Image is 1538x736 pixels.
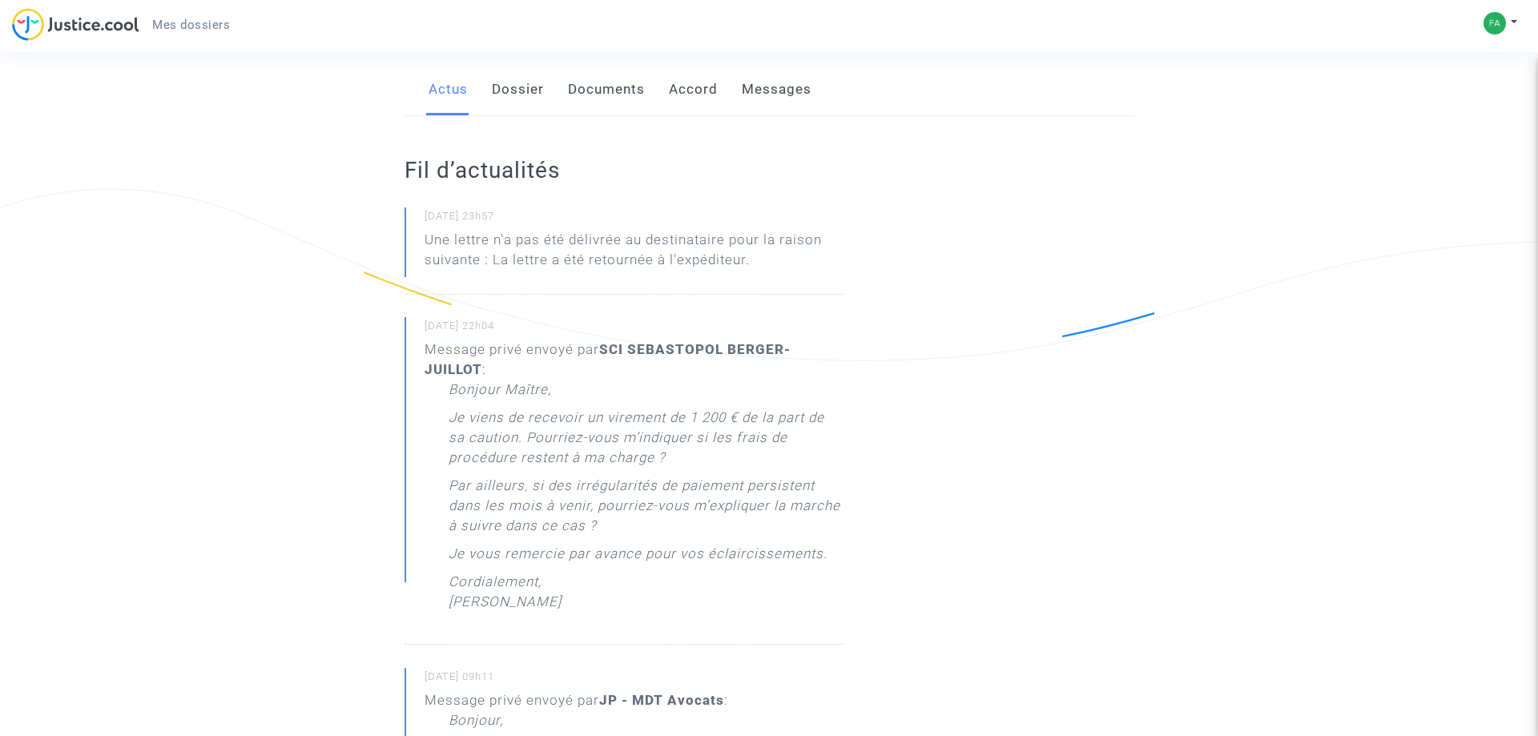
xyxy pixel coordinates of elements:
[492,63,544,116] a: Dossier
[425,670,843,690] small: [DATE] 09h11
[425,319,843,340] small: [DATE] 22h04
[599,692,724,708] b: JP - MDT Avocats
[449,380,551,408] p: Bonjour Maître,
[449,408,843,476] p: Je viens de recevoir un virement de 1 200 € de la part de sa caution. Pourriez-vous m’indiquer si...
[139,13,243,37] a: Mes dossiers
[425,209,843,230] small: [DATE] 23h57
[425,341,791,377] b: SCI SEBASTOPOL BERGER-JUILLOT
[449,544,827,572] p: Je vous remercie par avance pour vos éclaircissements.
[425,340,843,620] div: Message privé envoyé par :
[449,476,843,544] p: Par ailleurs, si des irrégularités de paiement persistent dans les mois à venir, pourriez-vous m’...
[568,63,645,116] a: Documents
[1484,12,1506,34] img: 2b9c5c8fcb03b275ff8f4ac0ea7a220b
[405,156,843,184] h2: Fil d’actualités
[449,572,562,620] p: Cordialement, [PERSON_NAME]
[669,63,718,116] a: Accord
[429,63,468,116] a: Actus
[152,18,230,32] span: Mes dossiers
[12,8,139,41] img: jc-logo.svg
[742,63,811,116] a: Messages
[425,230,843,278] p: Une lettre n'a pas été délivrée au destinataire pour la raison suivante : La lettre a été retourn...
